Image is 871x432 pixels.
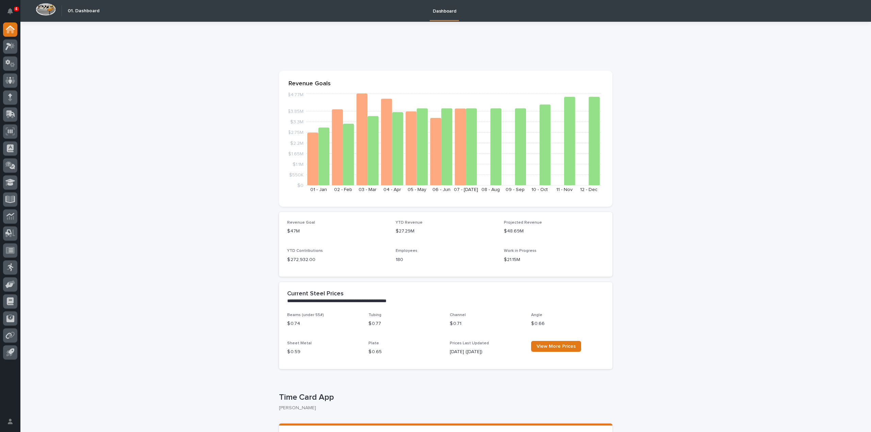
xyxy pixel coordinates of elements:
p: $ 0.77 [368,320,442,327]
a: View More Prices [531,341,581,352]
text: 04 - Apr [383,187,401,192]
p: Revenue Goals [289,80,603,88]
img: Workspace Logo [36,3,56,16]
text: 12 - Dec [580,187,597,192]
p: 4 [15,6,17,11]
h2: 01. Dashboard [68,8,99,14]
span: Channel [450,313,466,317]
p: $21.15M [504,256,604,263]
span: View More Prices [537,344,576,349]
tspan: $2.75M [288,130,303,135]
text: 06 - Jun [432,187,450,192]
p: $ 0.71 [450,320,523,327]
tspan: $550K [289,172,303,177]
p: [DATE] ([DATE]) [450,348,523,356]
button: Notifications [3,4,17,18]
p: $47M [287,228,388,235]
text: 01 - Jan [310,187,327,192]
span: YTD Contributions [287,249,323,253]
p: $ 0.66 [531,320,604,327]
p: Time Card App [279,393,610,402]
span: Revenue Goal [287,221,315,225]
text: 05 - May [408,187,426,192]
p: $27.29M [396,228,496,235]
tspan: $2.2M [290,141,303,145]
span: Work in Progress [504,249,537,253]
p: $48.69M [504,228,604,235]
div: Notifications4 [9,8,17,19]
text: 11 - Nov [556,187,573,192]
span: Plate [368,341,379,345]
tspan: $1.65M [288,151,303,156]
text: 02 - Feb [334,187,352,192]
text: 09 - Sep [506,187,525,192]
text: 03 - Mar [359,187,377,192]
span: Angle [531,313,542,317]
tspan: $0 [297,183,303,188]
span: Prices Last Updated [450,341,489,345]
span: Sheet Metal [287,341,312,345]
span: Beams (under 55#) [287,313,324,317]
span: Projected Revenue [504,221,542,225]
text: 10 - Oct [531,187,548,192]
span: Tubing [368,313,381,317]
tspan: $1.1M [293,162,303,167]
text: 07 - [DATE] [454,187,478,192]
span: Employees [396,249,417,253]
tspan: $4.77M [287,92,303,97]
span: YTD Revenue [396,221,423,225]
p: $ 0.65 [368,348,442,356]
p: 180 [396,256,496,263]
tspan: $3.85M [287,109,303,114]
p: $ 272,932.00 [287,256,388,263]
text: 08 - Aug [481,187,500,192]
tspan: $3.3M [290,120,303,124]
p: $ 0.59 [287,348,360,356]
p: [PERSON_NAME] [279,405,607,411]
p: $ 0.74 [287,320,360,327]
h2: Current Steel Prices [287,290,344,298]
